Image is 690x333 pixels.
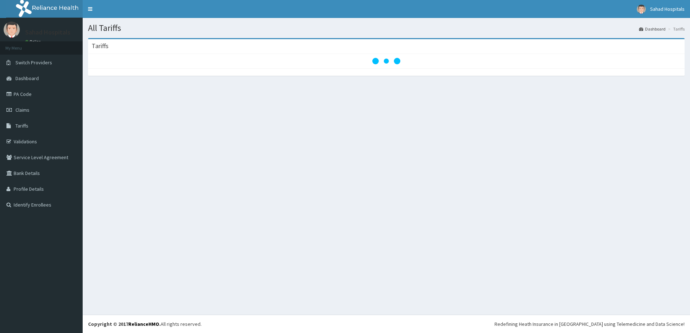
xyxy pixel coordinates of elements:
[15,75,39,82] span: Dashboard
[15,107,29,113] span: Claims
[650,6,685,12] span: Sahad Hospitals
[639,26,666,32] a: Dashboard
[88,23,685,33] h1: All Tariffs
[25,29,70,36] p: Sahad Hospitals
[83,315,690,333] footer: All rights reserved.
[15,122,28,129] span: Tariffs
[92,43,109,49] h3: Tariffs
[15,59,52,66] span: Switch Providers
[25,39,42,44] a: Online
[494,320,685,328] div: Redefining Heath Insurance in [GEOGRAPHIC_DATA] using Telemedicine and Data Science!
[372,47,401,75] svg: audio-loading
[4,22,20,38] img: User Image
[128,321,159,327] a: RelianceHMO
[88,321,161,327] strong: Copyright © 2017 .
[666,26,685,32] li: Tariffs
[637,5,646,14] img: User Image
